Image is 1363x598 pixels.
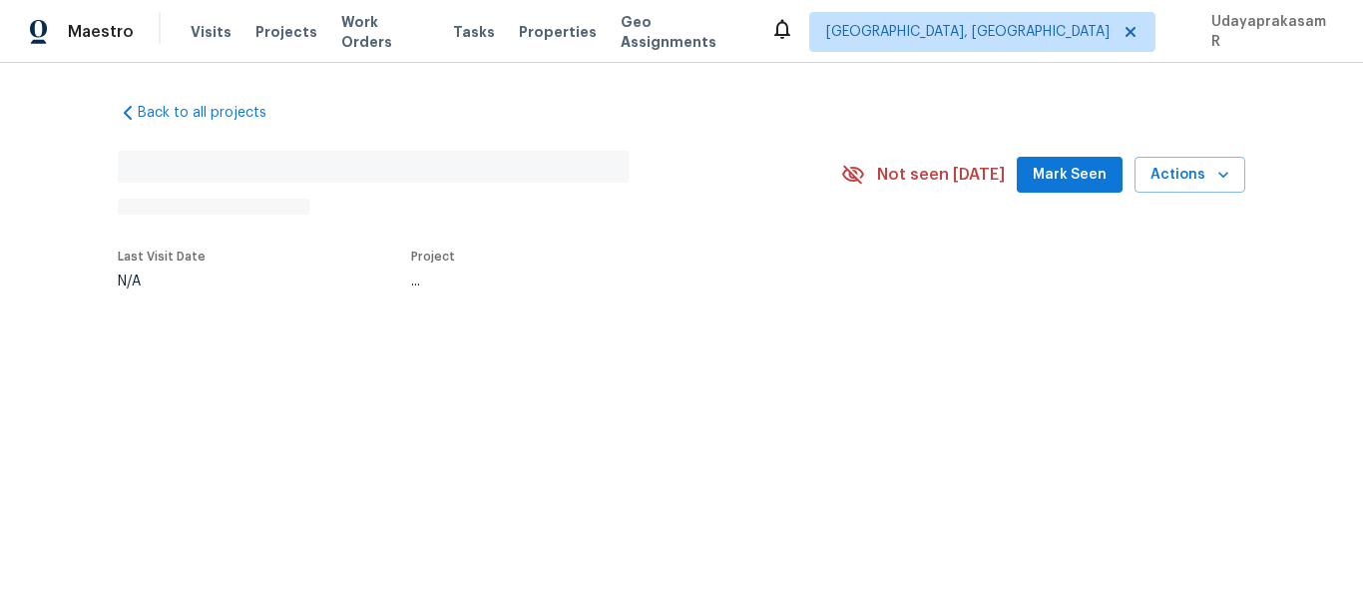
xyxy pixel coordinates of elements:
span: Udayaprakasam R [1203,12,1333,52]
span: Actions [1150,163,1229,188]
span: Maestro [68,22,134,42]
span: Work Orders [341,12,429,52]
span: Projects [255,22,317,42]
span: Not seen [DATE] [877,165,1005,185]
span: Last Visit Date [118,251,206,263]
div: N/A [118,275,206,289]
button: Actions [1135,157,1245,194]
span: Tasks [453,25,495,39]
span: Geo Assignments [621,12,746,52]
span: Project [411,251,455,263]
span: Visits [191,22,231,42]
span: Mark Seen [1033,163,1107,188]
span: Properties [519,22,597,42]
div: ... [411,275,794,289]
a: Back to all projects [118,103,309,123]
span: [GEOGRAPHIC_DATA], [GEOGRAPHIC_DATA] [826,22,1110,42]
button: Mark Seen [1017,157,1123,194]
